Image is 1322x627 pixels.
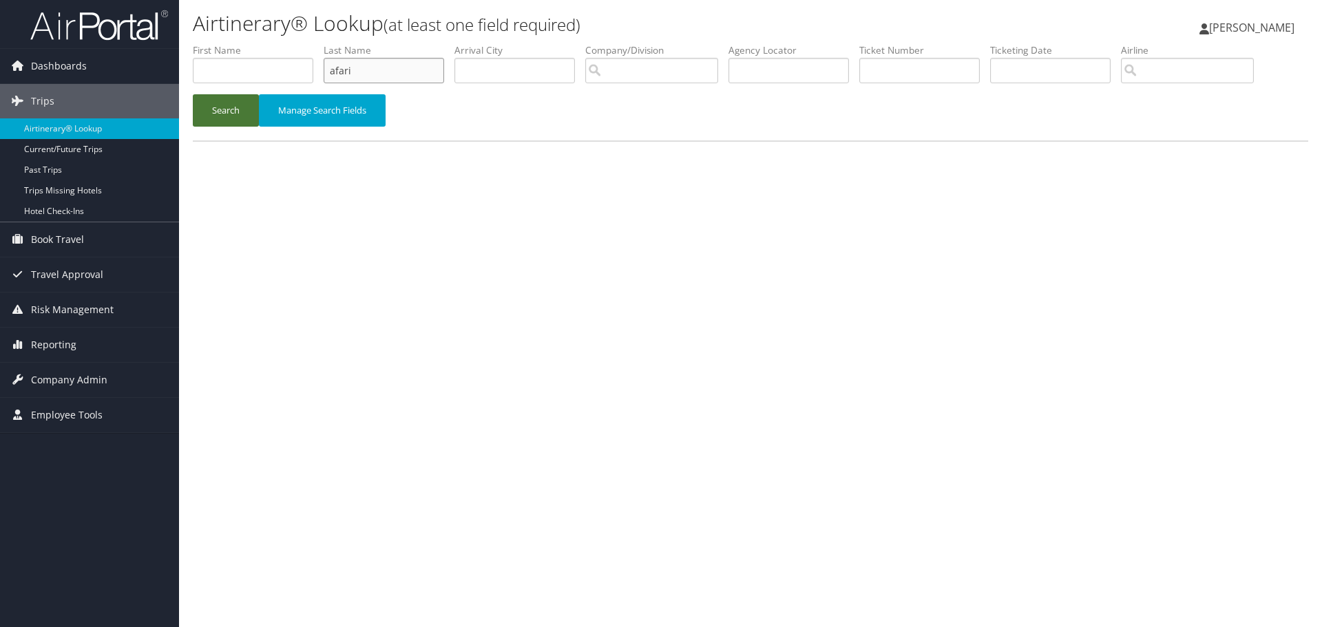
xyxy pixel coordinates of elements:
[31,84,54,118] span: Trips
[31,398,103,432] span: Employee Tools
[324,43,454,57] label: Last Name
[31,363,107,397] span: Company Admin
[31,49,87,83] span: Dashboards
[859,43,990,57] label: Ticket Number
[193,94,259,127] button: Search
[384,13,580,36] small: (at least one field required)
[1199,7,1308,48] a: [PERSON_NAME]
[31,257,103,292] span: Travel Approval
[585,43,728,57] label: Company/Division
[193,43,324,57] label: First Name
[31,222,84,257] span: Book Travel
[990,43,1121,57] label: Ticketing Date
[454,43,585,57] label: Arrival City
[1121,43,1264,57] label: Airline
[31,328,76,362] span: Reporting
[31,293,114,327] span: Risk Management
[193,9,936,38] h1: Airtinerary® Lookup
[1209,20,1294,35] span: [PERSON_NAME]
[728,43,859,57] label: Agency Locator
[30,9,168,41] img: airportal-logo.png
[259,94,386,127] button: Manage Search Fields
